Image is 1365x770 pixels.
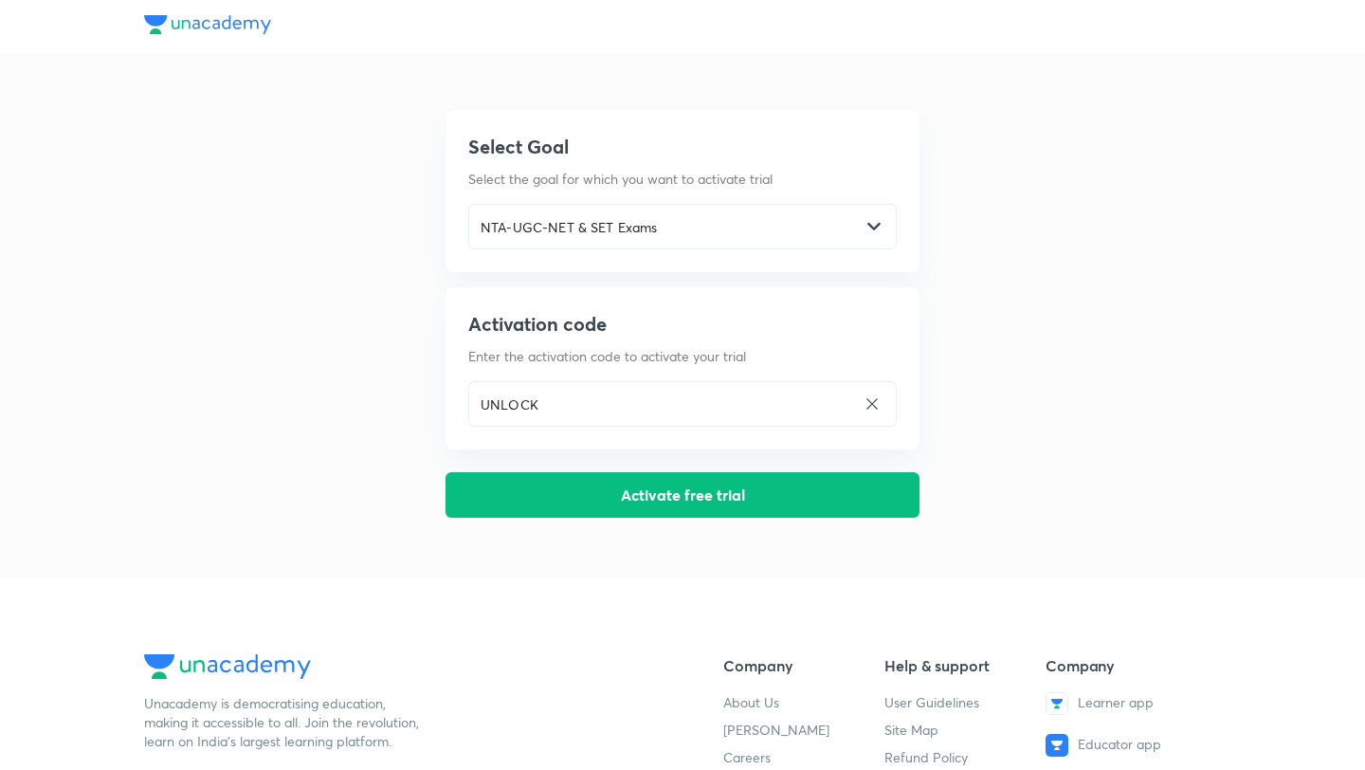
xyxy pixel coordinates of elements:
a: [PERSON_NAME] [723,721,829,739]
img: Unacademy Logo [144,654,311,679]
img: Educator app [1046,734,1068,757]
a: Unacademy [144,15,271,39]
a: Educator app [1046,734,1192,757]
a: Careers [723,748,771,766]
h5: Help & support [884,654,1030,677]
input: Enter activation code [469,385,856,424]
p: Enter the activation code to activate your trial [468,346,897,366]
img: - [867,220,881,233]
img: Learner app [1046,692,1068,715]
p: Select the goal for which you want to activate trial [468,169,897,189]
a: Learner app [1046,692,1192,715]
input: Select goal [469,208,860,247]
h5: Activation code [468,310,897,339]
h5: Company [723,654,869,677]
a: Refund Policy [884,748,968,766]
h5: Select Goal [468,133,897,161]
img: Unacademy [144,15,271,34]
h5: Company [1046,654,1192,677]
div: Unacademy is democratising education, making it accessible to all. Join the revolution, learn on ... [144,694,428,751]
a: Site Map [884,721,938,739]
a: User Guidelines [884,693,979,711]
a: About Us [723,693,779,711]
button: Activate free trial [446,472,919,518]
